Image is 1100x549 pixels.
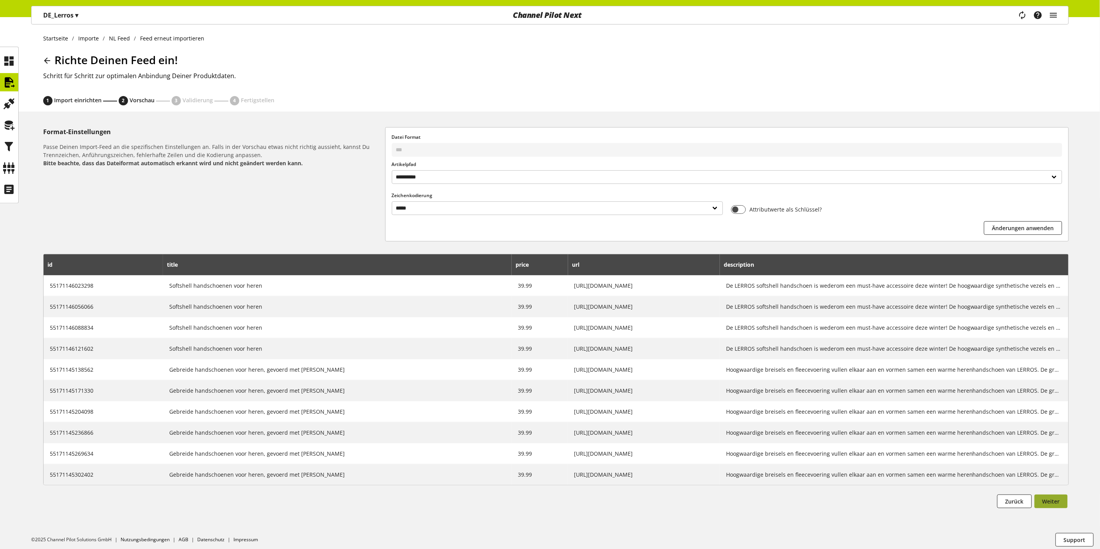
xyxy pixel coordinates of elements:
span: ▾ [75,11,78,19]
div: De LERROS softshell handschoen is wederom een ​​must-have accessoire deze winter! De hoogwaardige... [726,281,1062,290]
div: Hoogwaardige breisels en fleecevoering vullen elkaar aan en vormen samen een warme herenhandschoe... [726,407,1062,416]
div: 55171146023298 [50,281,157,290]
div: De LERROS softshell handschoen is wederom een ​​must-have accessoire deze winter! De hoogwaardige... [726,302,1062,311]
div: https://www.lerros.com/nl-nl/products/herren-strickhandschuh-fleece-gefuttert?variant=55171145204098 [574,407,714,416]
div: 55171145236866 [50,428,157,437]
div: Softshell handschoenen voor heren [169,302,505,311]
div: https://www.lerros.com/nl-nl/products/herren-softshell-handschuhe?variant=55171146088834 [574,323,714,332]
div: Gebreide handschoenen voor heren, gevoerd met fleece [169,449,505,458]
div: Softshell handschoenen voor heren [169,281,505,290]
div: Hoogwaardige breisels en fleecevoering vullen elkaar aan en vormen samen een warme herenhandschoe... [726,449,1062,458]
span: Fertigstellen [241,96,274,104]
a: Startseite [43,34,72,42]
div: 55171145302402 [50,470,157,479]
h6: Passe Deinen Import-Feed an die spezifischen Einstellungen an. Falls in der Vorschau etwas nicht ... [43,143,382,167]
div: 39.99 [518,365,562,374]
a: Datenschutz [197,536,225,543]
div: Hoogwaardige breisels en fleecevoering vullen elkaar aan en vormen samen een warme herenhandschoe... [726,365,1062,374]
div: Hoogwaardige breisels en fleecevoering vullen elkaar aan en vormen samen een warme herenhandschoe... [726,428,1062,437]
h5: Format-Einstellungen [43,127,382,136]
a: NL Feed [105,34,134,42]
span: 1 [47,97,49,104]
button: Weiter [1035,495,1068,508]
div: https://www.lerros.com/nl-nl/products/herren-strickhandschuh-fleece-gefuttert?variant=55171145236866 [574,428,714,437]
div: 55171145171330 [50,386,157,395]
div: 39.99 [518,323,562,332]
div: 39.99 [518,344,562,353]
button: Support [1056,533,1094,547]
div: https://www.lerros.com/nl-nl/products/herren-strickhandschuh-fleece-gefuttert?variant=55171145302402 [574,470,714,479]
div: 55171146088834 [50,323,157,332]
span: Richte Deinen Feed ein! [54,52,178,67]
span: Attributwerte als Schlüssel? [746,205,822,213]
span: Zeichenkodierung [392,192,433,199]
div: Gebreide handschoenen voor heren, gevoerd met fleece [169,470,505,479]
a: AGB [179,536,188,543]
button: Änderungen anwenden [984,221,1062,235]
div: 55171145204098 [50,407,157,416]
span: Vorschau [130,96,154,104]
div: 39.99 [518,449,562,458]
span: title [167,261,178,268]
span: 4 [233,97,236,104]
button: Zurück [997,495,1032,508]
div: 55171146121602 [50,344,157,353]
span: description [724,261,754,268]
div: 39.99 [518,428,562,437]
div: 55171145269634 [50,449,157,458]
span: Änderungen anwenden [992,224,1054,232]
a: Impressum [233,536,258,543]
div: Gebreide handschoenen voor heren, gevoerd met fleece [169,386,505,395]
div: Softshell handschoenen voor heren [169,323,505,332]
div: Hoogwaardige breisels en fleecevoering vullen elkaar aan en vormen samen een warme herenhandschoe... [726,386,1062,395]
div: 39.99 [518,302,562,311]
div: https://www.lerros.com/nl-nl/products/herren-strickhandschuh-fleece-gefuttert?variant=55171145269634 [574,449,714,458]
nav: main navigation [31,6,1069,24]
div: De LERROS softshell handschoen is wederom een ​​must-have accessoire deze winter! De hoogwaardige... [726,344,1062,353]
span: Import einrichten [54,96,102,104]
div: https://www.lerros.com/nl-nl/products/herren-strickhandschuh-fleece-gefuttert?variant=55171145171330 [574,386,714,395]
div: De LERROS softshell handschoen is wederom een ​​must-have accessoire deze winter! De hoogwaardige... [726,323,1062,332]
li: ©2025 Channel Pilot Solutions GmbH [31,536,121,543]
span: Validierung [182,96,213,104]
div: 55171146056066 [50,302,157,311]
div: https://www.lerros.com/nl-nl/products/herren-softshell-handschuhe?variant=55171146056066 [574,302,714,311]
span: Support [1064,536,1086,544]
div: https://www.lerros.com/nl-nl/products/herren-strickhandschuh-fleece-gefuttert?variant=55171145138562 [574,365,714,374]
h2: Schritt für Schritt zur optimalen Anbindung Deiner Produktdaten. [43,71,1069,80]
div: 39.99 [518,281,562,290]
span: url [572,261,579,268]
div: Hoogwaardige breisels en fleecevoering vullen elkaar aan en vormen samen een warme herenhandschoe... [726,470,1062,479]
span: Datei Format [392,134,421,140]
div: Gebreide handschoenen voor heren, gevoerd met fleece [169,407,505,416]
div: Gebreide handschoenen voor heren, gevoerd met fleece [169,365,505,374]
span: Weiter [1042,497,1060,505]
b: Bitte beachte, dass das Dateiformat automatisch erkannt wird und nicht geändert werden kann. [43,159,303,167]
a: Importe [74,34,103,42]
p: DE_Lerros [43,10,78,20]
span: 3 [175,97,178,104]
div: Gebreide handschoenen voor heren, gevoerd met fleece [169,428,505,437]
div: https://www.lerros.com/nl-nl/products/herren-softshell-handschuhe?variant=55171146121602 [574,344,714,353]
span: price [516,261,529,268]
div: 39.99 [518,407,562,416]
span: 2 [122,97,125,104]
span: Zurück [1005,497,1024,505]
div: 39.99 [518,470,562,479]
div: 39.99 [518,386,562,395]
span: id [48,261,53,268]
span: Artikelpfad [392,161,416,168]
a: Nutzungsbedingungen [121,536,170,543]
div: 55171145138562 [50,365,157,374]
div: Softshell handschoenen voor heren [169,344,505,353]
div: https://www.lerros.com/nl-nl/products/herren-softshell-handschuhe?variant=55171146023298 [574,281,714,290]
